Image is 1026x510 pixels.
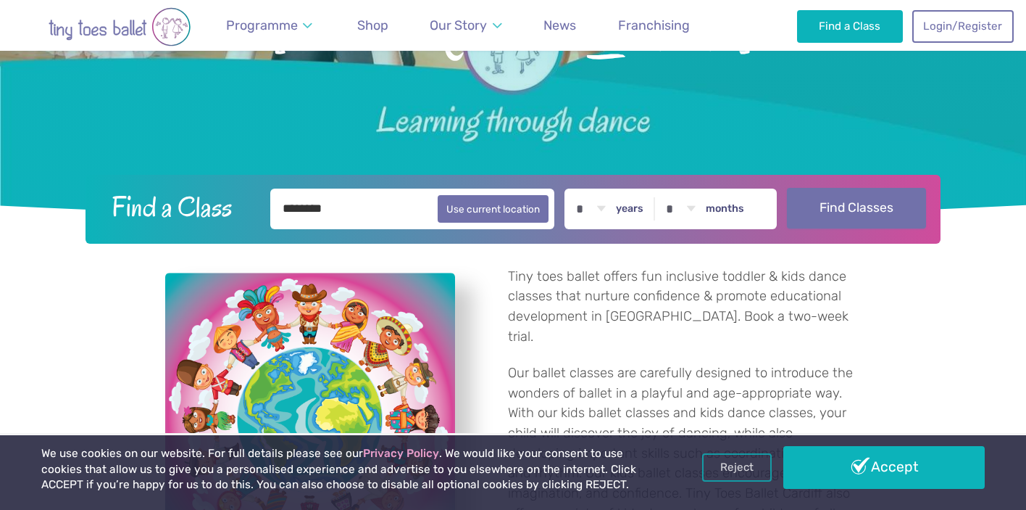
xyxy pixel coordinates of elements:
a: Privacy Policy [363,447,439,460]
span: Franchising [618,17,690,33]
button: Use current location [438,195,549,223]
label: months [706,202,744,215]
h2: Find a Class [100,189,261,225]
label: years [616,202,643,215]
a: Reject [702,453,772,481]
span: Shop [357,17,388,33]
a: Our Story [423,9,509,42]
button: Find Classes [787,188,927,229]
a: Franchising [612,9,696,42]
a: Programme [220,9,320,42]
span: Programme [226,17,298,33]
img: tiny toes ballet [18,7,221,46]
a: Login/Register [912,10,1014,42]
span: News [543,17,576,33]
a: Accept [783,446,985,488]
span: [GEOGRAPHIC_DATA] [25,2,1001,61]
p: We use cookies on our website. For full details please see our . We would like your consent to us... [41,446,655,493]
a: News [537,9,583,42]
a: Find a Class [797,10,904,42]
span: Our Story [430,17,487,33]
p: Tiny toes ballet offers fun inclusive toddler & kids dance classes that nurture confidence & prom... [508,267,861,347]
a: Shop [351,9,395,42]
